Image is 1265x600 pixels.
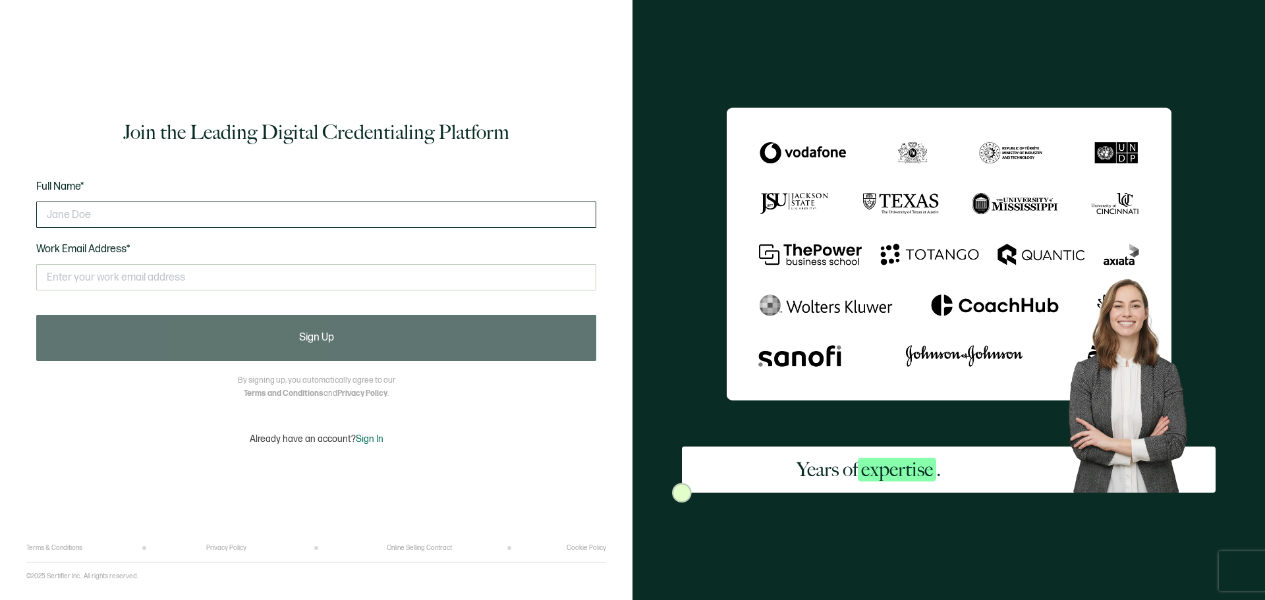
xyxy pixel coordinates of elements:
[26,544,82,552] a: Terms & Conditions
[244,389,323,398] a: Terms and Conditions
[858,458,936,481] span: expertise
[387,544,452,552] a: Online Selling Contract
[238,374,395,400] p: By signing up, you automatically agree to our and .
[250,433,383,445] p: Already have an account?
[206,544,246,552] a: Privacy Policy
[727,107,1171,400] img: Sertifier Signup - Years of <span class="strong-h">expertise</span>.
[36,180,84,193] span: Full Name*
[36,315,596,361] button: Sign Up
[356,433,383,445] span: Sign In
[26,572,138,580] p: ©2025 Sertifier Inc.. All rights reserved.
[36,202,596,228] input: Jane Doe
[337,389,387,398] a: Privacy Policy
[672,483,692,503] img: Sertifier Signup
[299,333,334,343] span: Sign Up
[567,544,606,552] a: Cookie Policy
[36,264,596,290] input: Enter your work email address
[36,243,130,256] span: Work Email Address*
[797,456,941,483] h2: Years of .
[123,119,509,146] h1: Join the Leading Digital Credentialing Platform
[1055,268,1216,493] img: Sertifier Signup - Years of <span class="strong-h">expertise</span>. Hero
